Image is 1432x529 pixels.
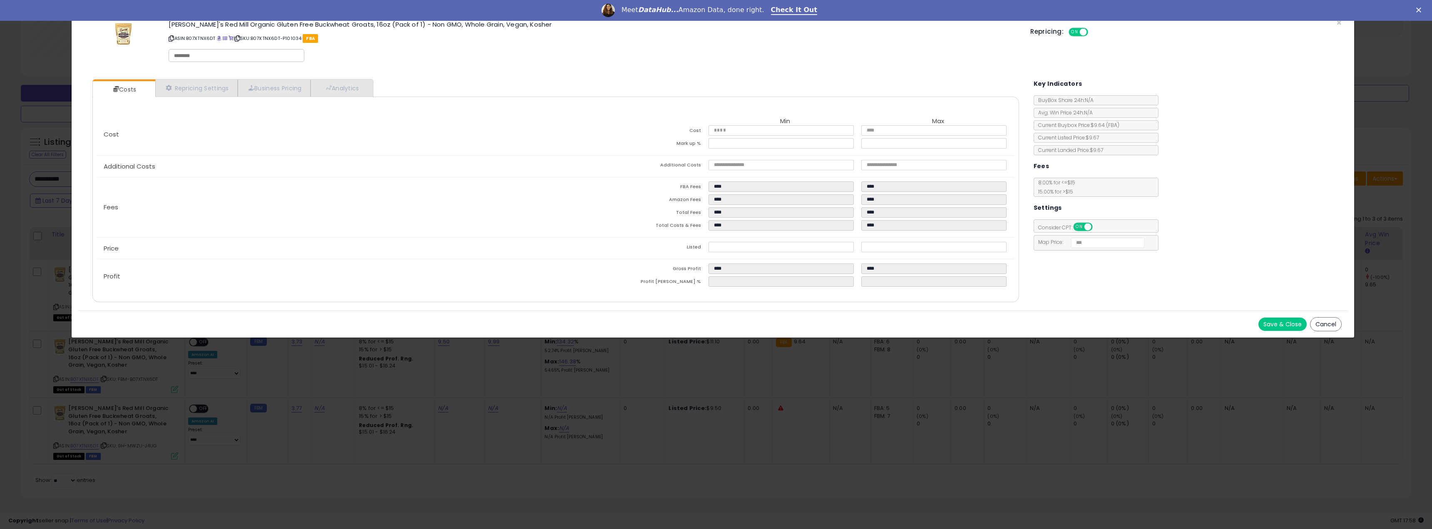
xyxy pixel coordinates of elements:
span: BuyBox Share 24h: N/A [1034,97,1094,104]
td: Amazon Fees [556,194,709,207]
div: Close [1416,7,1425,12]
a: Costs [93,81,154,98]
button: Cancel [1310,317,1342,331]
span: Current Listed Price: $9.67 [1034,134,1099,141]
td: Total Fees [556,207,709,220]
span: OFF [1091,224,1104,231]
h5: Fees [1034,161,1049,171]
i: DataHub... [638,6,679,14]
span: × [1336,17,1342,29]
span: ON [1069,29,1080,36]
h5: Repricing: [1030,28,1064,35]
a: Your listing only [229,35,233,42]
span: $9.64 [1091,122,1119,129]
span: Current Landed Price: $9.67 [1034,147,1103,154]
td: Gross Profit [556,263,709,276]
td: Listed [556,242,709,255]
span: 8.00 % for <= $15 [1034,179,1075,195]
p: Profit [97,273,556,280]
td: Cost [556,125,709,138]
a: All offer listings [223,35,227,42]
a: Business Pricing [238,79,311,97]
th: Min [709,118,861,125]
span: ( FBA ) [1106,122,1119,129]
p: Cost [97,131,556,138]
span: FBA [303,34,318,43]
span: Avg. Win Price 24h: N/A [1034,109,1093,116]
p: Additional Costs [97,163,556,170]
td: Additional Costs [556,160,709,173]
span: 15.00 % for > $15 [1034,188,1073,195]
span: OFF [1087,29,1100,36]
div: Meet Amazon Data, done right. [622,6,764,14]
h3: [PERSON_NAME]'s Red Mill Organic Gluten Free Buckwheat Groats, 16oz (Pack of 1) - Non GMO, Whole ... [169,21,1018,27]
a: BuyBox page [217,35,221,42]
img: 41v3PPxmf6L._SL60_.jpg [114,21,133,46]
h5: Settings [1034,203,1062,213]
p: Fees [97,204,556,211]
span: ON [1074,224,1084,231]
a: Check It Out [771,6,818,15]
td: FBA Fees [556,181,709,194]
h5: Key Indicators [1034,79,1082,89]
th: Max [861,118,1014,125]
span: Consider CPT: [1034,224,1104,231]
span: Map Price: [1034,238,1145,246]
p: ASIN: B07XTNX6DT | SKU: B07XTNX6DT-P101034 [169,32,1018,45]
a: Repricing Settings [155,79,238,97]
button: Save & Close [1258,318,1307,331]
td: Mark up % [556,138,709,151]
img: Profile image for Georgie [602,4,615,17]
td: Total Costs & Fees [556,220,709,233]
td: Profit [PERSON_NAME] % [556,276,709,289]
a: Analytics [311,79,372,97]
span: Current Buybox Price: [1034,122,1119,129]
p: Price [97,245,556,252]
